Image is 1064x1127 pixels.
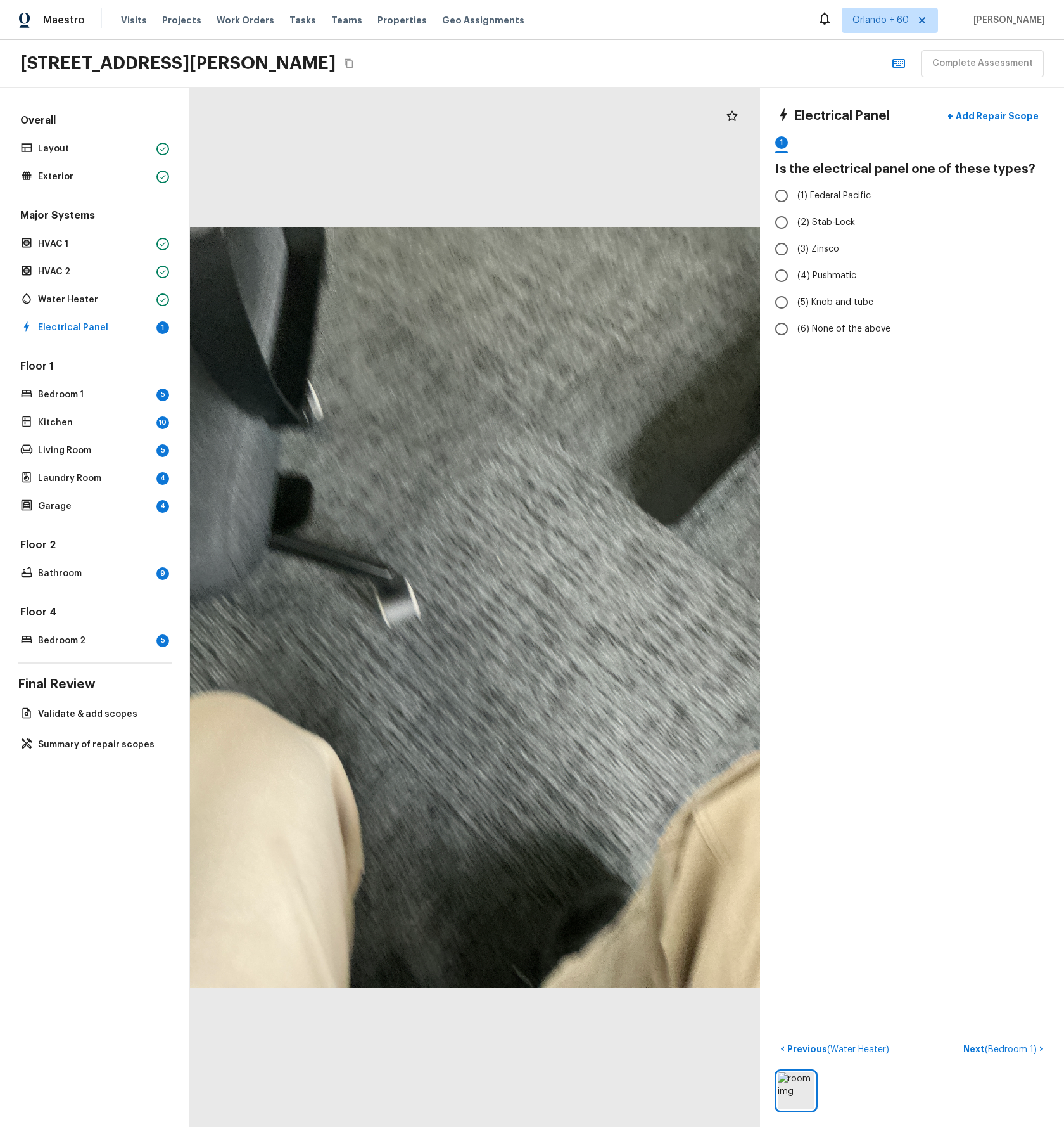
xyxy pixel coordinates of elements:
button: <Previous(Water Heater) [775,1039,894,1060]
div: 4 [156,500,169,513]
span: Geo Assignments [442,14,524,27]
div: 4 [156,472,169,485]
h5: Overall [18,113,172,130]
p: HVAC 2 [38,266,151,278]
button: Next(Bedroom 1)> [958,1039,1049,1060]
span: Orlando + 60 [852,14,909,27]
span: (1) Federal Pacific [797,190,871,202]
div: 10 [156,416,169,429]
p: Validate & add scopes [38,708,164,721]
p: Layout [38,143,151,155]
span: ( Water Heater ) [827,1045,889,1054]
div: 1 [156,321,169,334]
button: +Add Repair Scope [937,103,1049,129]
span: ( Bedroom 1 ) [985,1045,1037,1054]
p: Laundry Room [38,472,151,485]
h5: Floor 4 [18,605,172,622]
h4: Electrical Panel [794,108,890,124]
span: Properties [377,14,427,27]
div: 9 [156,567,169,580]
div: 1 [775,136,788,149]
p: Next [963,1043,1039,1056]
p: Summary of repair scopes [38,738,164,751]
span: Visits [121,14,147,27]
h5: Floor 1 [18,359,172,376]
h2: [STREET_ADDRESS][PERSON_NAME] [20,52,336,75]
p: Garage [38,500,151,513]
p: HVAC 1 [38,238,151,250]
span: (4) Pushmatic [797,269,856,282]
div: 5 [156,389,169,401]
p: Water Heater [38,293,151,306]
p: Bathroom [38,567,151,580]
h5: Floor 2 [18,538,172,555]
p: Add Repair Scope [953,110,1039,122]
p: Bedroom 2 [38,634,151,647]
h4: Is the electrical panel one of these types? [775,161,1049,177]
h5: Major Systems [18,209,172,225]
h4: Final Review [18,676,172,693]
span: Maestro [43,14,85,27]
span: (3) Zinsco [797,243,839,255]
p: Bedroom 1 [38,389,151,401]
span: (2) Stab-Lock [797,216,855,229]
span: [PERSON_NAME] [968,14,1045,27]
span: (6) None of the above [797,323,890,335]
p: Living Room [38,444,151,457]
div: 5 [156,444,169,457]
button: Copy Address [341,55,357,72]
span: Projects [162,14,201,27]
div: 5 [156,634,169,647]
img: room img [778,1072,814,1109]
span: (5) Knob and tube [797,296,873,309]
span: Tasks [289,16,316,25]
span: Teams [331,14,362,27]
p: Previous [785,1043,889,1056]
p: Electrical Panel [38,321,151,334]
span: Work Orders [217,14,274,27]
p: Kitchen [38,416,151,429]
p: Exterior [38,171,151,183]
